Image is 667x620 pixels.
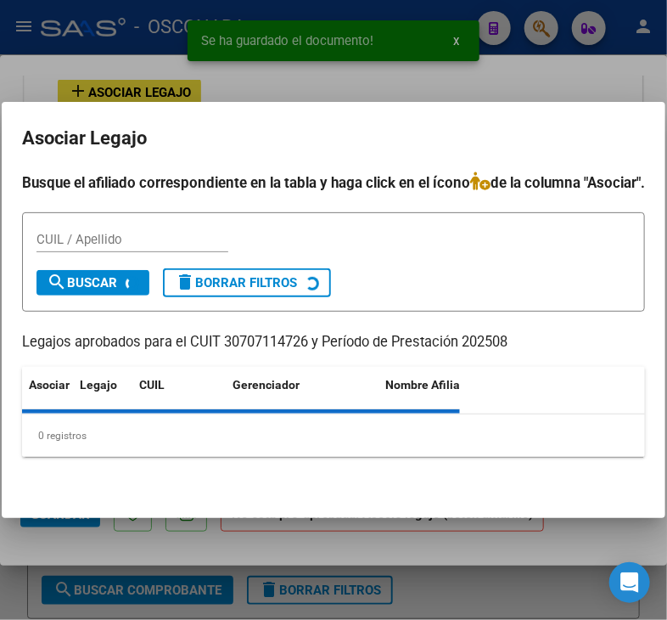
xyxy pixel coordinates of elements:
[233,378,300,392] span: Gerenciador
[385,378,474,392] span: Nombre Afiliado
[175,275,297,290] span: Borrar Filtros
[22,122,645,155] h2: Asociar Legajo
[47,275,117,290] span: Buscar
[22,172,645,194] h4: Busque el afiliado correspondiente en la tabla y haga click en el ícono de la columna "Asociar".
[132,367,226,423] datatable-header-cell: CUIL
[22,332,645,353] p: Legajos aprobados para el CUIT 30707114726 y Período de Prestación 202508
[47,272,67,292] mat-icon: search
[226,367,378,423] datatable-header-cell: Gerenciador
[73,367,132,423] datatable-header-cell: Legajo
[378,367,506,423] datatable-header-cell: Nombre Afiliado
[163,268,331,297] button: Borrar Filtros
[29,378,70,392] span: Asociar
[175,272,195,292] mat-icon: delete
[609,562,650,603] div: Open Intercom Messenger
[22,414,645,457] div: 0 registros
[36,270,149,296] button: Buscar
[80,378,117,392] span: Legajo
[22,367,73,423] datatable-header-cell: Asociar
[139,378,165,392] span: CUIL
